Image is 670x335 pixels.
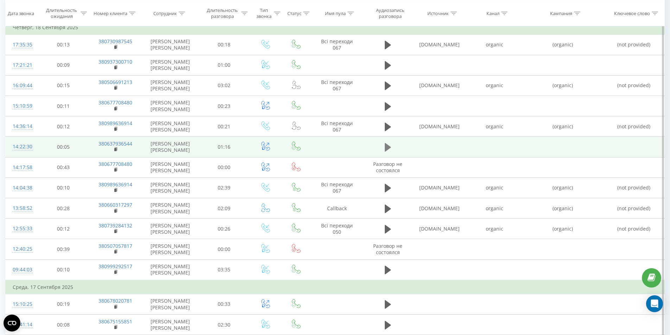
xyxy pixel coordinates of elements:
a: 380678020781 [98,297,132,304]
td: 00:08 [38,315,89,335]
div: Длительность разговора [205,7,240,19]
div: Сотрудник [153,10,177,16]
td: (organic) [522,178,603,198]
td: 01:00 [199,55,250,75]
a: 380507057817 [98,243,132,249]
div: 13:58:52 [13,201,31,215]
td: [PERSON_NAME] [PERSON_NAME] [142,178,199,198]
td: [DOMAIN_NAME] [412,178,467,198]
td: Среда, 17 Сентября 2025 [6,280,665,294]
a: 380660317297 [98,201,132,208]
td: Всі переходи 067 [311,178,363,198]
td: (not provided) [603,116,664,137]
td: Всі переходи 067 [311,75,363,96]
div: Open Intercom Messenger [646,295,663,312]
td: Callback [311,198,363,219]
div: Ключевое слово [614,10,650,16]
td: Четверг, 18 Сентября 2025 [6,20,665,34]
td: (organic) [522,116,603,137]
div: 14:36:14 [13,120,31,133]
td: 03:02 [199,75,250,96]
td: (organic) [522,219,603,239]
td: [PERSON_NAME] [PERSON_NAME] [142,294,199,314]
div: Тип звонка [256,7,272,19]
td: [PERSON_NAME] [PERSON_NAME] [142,239,199,259]
div: Кампания [550,10,572,16]
td: 00:39 [38,239,89,259]
td: 00:05 [38,137,89,157]
div: 12:55:33 [13,222,31,236]
td: (organic) [522,34,603,55]
div: 14:04:38 [13,181,31,195]
span: Разговор не состоялся [373,161,402,174]
td: 02:39 [199,178,250,198]
td: [PERSON_NAME] [PERSON_NAME] [142,157,199,178]
td: organic [467,178,522,198]
div: 15:10:25 [13,297,31,311]
a: 380739284132 [98,222,132,229]
div: Номер клиента [94,10,127,16]
td: 00:18 [199,34,250,55]
td: (not provided) [603,75,664,96]
td: 00:13 [38,34,89,55]
a: 380730987545 [98,38,132,45]
td: Всі переходи 050 [311,219,363,239]
td: [PERSON_NAME] [PERSON_NAME] [142,219,199,239]
td: Всі переходи 067 [311,34,363,55]
a: 380675155851 [98,318,132,325]
td: 00:26 [199,219,250,239]
button: Open CMP widget [4,315,20,331]
td: 00:12 [38,219,89,239]
td: 00:21 [199,116,250,137]
a: 380506691213 [98,79,132,85]
td: 02:09 [199,198,250,219]
div: 17:21:21 [13,58,31,72]
td: 01:16 [199,137,250,157]
div: 14:17:58 [13,161,31,174]
td: 00:19 [38,294,89,314]
td: 00:23 [199,96,250,116]
td: [PERSON_NAME] [PERSON_NAME] [142,75,199,96]
a: 380677708480 [98,161,132,167]
td: organic [467,219,522,239]
td: 00:00 [199,239,250,259]
a: 380989636914 [98,120,132,127]
td: [PERSON_NAME] [PERSON_NAME] [142,259,199,280]
div: 16:09:44 [13,79,31,92]
td: (organic) [522,75,603,96]
td: [DOMAIN_NAME] [412,34,467,55]
div: 09:44:03 [13,263,31,277]
td: organic [467,116,522,137]
td: [DOMAIN_NAME] [412,116,467,137]
td: [DOMAIN_NAME] [412,219,467,239]
td: 00:10 [38,178,89,198]
td: [DOMAIN_NAME] [412,198,467,219]
td: organic [467,75,522,96]
td: 00:11 [38,96,89,116]
div: Имя пула [325,10,346,16]
span: Разговор не состоялся [373,243,402,256]
td: 00:00 [199,157,250,178]
div: 13:41:14 [13,318,31,331]
div: Источник [427,10,449,16]
td: organic [467,198,522,219]
td: [PERSON_NAME] [PERSON_NAME] [142,137,199,157]
td: [PERSON_NAME] [PERSON_NAME] [142,96,199,116]
td: [PERSON_NAME] [PERSON_NAME] [142,34,199,55]
td: [PERSON_NAME] [PERSON_NAME] [142,116,199,137]
div: 17:35:35 [13,38,31,52]
div: 14:22:30 [13,140,31,154]
td: (not provided) [603,219,664,239]
div: Дата звонка [8,10,34,16]
div: Длительность ожидания [44,7,79,19]
td: 02:30 [199,315,250,335]
a: 380999292517 [98,263,132,270]
td: 00:33 [199,294,250,314]
td: [DOMAIN_NAME] [412,75,467,96]
td: [PERSON_NAME] [PERSON_NAME] [142,198,199,219]
td: [PERSON_NAME] [PERSON_NAME] [142,315,199,335]
div: Аудиозапись разговора [370,7,410,19]
div: Канал [486,10,499,16]
div: 15:10:59 [13,99,31,113]
a: 380937300710 [98,58,132,65]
